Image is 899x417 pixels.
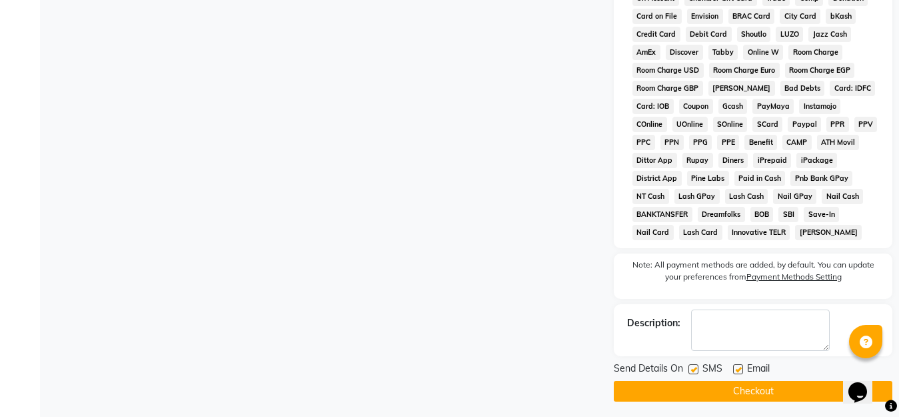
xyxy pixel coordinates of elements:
span: BOB [750,207,774,222]
span: UOnline [672,117,708,132]
span: Lash Cash [725,189,768,204]
span: Rupay [682,153,713,168]
span: Diners [718,153,748,168]
span: SMS [702,362,722,378]
button: Checkout [614,381,892,402]
span: iPackage [796,153,837,168]
span: Credit Card [632,27,680,42]
span: Paypal [788,117,821,132]
label: Payment Methods Setting [746,271,842,283]
span: CAMP [782,135,812,150]
span: Room Charge USD [632,63,704,78]
span: Coupon [679,99,713,114]
span: Discover [666,45,703,60]
span: PPR [826,117,849,132]
span: BRAC Card [728,9,775,24]
span: Shoutlo [737,27,771,42]
span: Online W [743,45,783,60]
span: Send Details On [614,362,683,378]
span: City Card [780,9,820,24]
div: Description: [627,316,680,330]
span: Dreamfolks [698,207,745,222]
span: Gcash [718,99,748,114]
span: iPrepaid [753,153,791,168]
span: Nail Cash [822,189,863,204]
span: Innovative TELR [728,225,790,240]
span: Room Charge GBP [632,81,703,96]
iframe: chat widget [843,364,886,404]
span: Benefit [744,135,777,150]
span: Pine Labs [687,171,729,186]
span: Room Charge EGP [785,63,855,78]
span: PayMaya [752,99,794,114]
span: Debit Card [686,27,732,42]
span: SBI [778,207,798,222]
span: AmEx [632,45,660,60]
span: Room Charge Euro [709,63,780,78]
span: Card: IOB [632,99,674,114]
span: Card: IDFC [830,81,875,96]
span: Save-In [804,207,839,222]
span: PPG [689,135,712,150]
span: NT Cash [632,189,669,204]
span: SOnline [713,117,748,132]
span: Bad Debts [780,81,825,96]
span: Lash Card [679,225,722,240]
span: Jazz Cash [808,27,851,42]
span: SCard [752,117,782,132]
span: LUZO [776,27,803,42]
label: Note: All payment methods are added, by default. You can update your preferences from [627,259,879,288]
span: Paid in Cash [734,171,786,186]
span: Pnb Bank GPay [790,171,852,186]
span: [PERSON_NAME] [708,81,775,96]
span: Lash GPay [674,189,720,204]
span: Nail Card [632,225,674,240]
span: bKash [826,9,856,24]
span: [PERSON_NAME] [795,225,862,240]
span: District App [632,171,682,186]
span: PPC [632,135,655,150]
span: Card on File [632,9,682,24]
span: Email [747,362,770,378]
span: Envision [687,9,723,24]
span: Nail GPay [773,189,816,204]
span: COnline [632,117,667,132]
span: Instamojo [799,99,840,114]
span: Dittor App [632,153,677,168]
span: Tabby [708,45,738,60]
span: PPV [854,117,878,132]
span: BANKTANSFER [632,207,692,222]
span: ATH Movil [817,135,860,150]
span: PPE [717,135,739,150]
span: PPN [660,135,684,150]
span: Room Charge [788,45,842,60]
